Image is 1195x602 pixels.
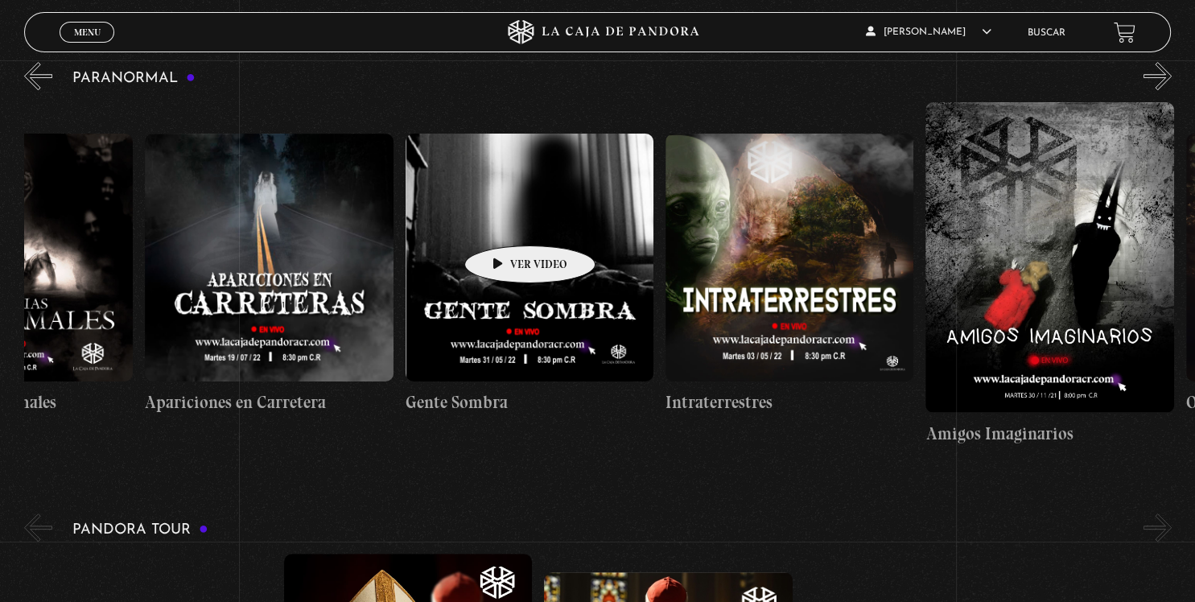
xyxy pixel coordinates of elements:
[406,102,653,446] a: Gente Sombra
[74,27,101,37] span: Menu
[68,41,106,52] span: Cerrar
[145,390,393,415] h4: Apariciones en Carretera
[925,102,1173,446] a: Amigos Imaginarios
[406,390,653,415] h4: Gente Sombra
[72,522,208,538] h3: Pandora Tour
[665,102,913,446] a: Intraterrestres
[1028,28,1065,38] a: Buscar
[24,513,52,542] button: Previous
[1114,21,1135,43] a: View your shopping cart
[1143,62,1172,90] button: Next
[72,71,196,86] h3: Paranormal
[24,62,52,90] button: Previous
[925,421,1173,447] h4: Amigos Imaginarios
[665,390,913,415] h4: Intraterrestres
[145,102,393,446] a: Apariciones en Carretera
[866,27,991,37] span: [PERSON_NAME]
[1143,513,1172,542] button: Next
